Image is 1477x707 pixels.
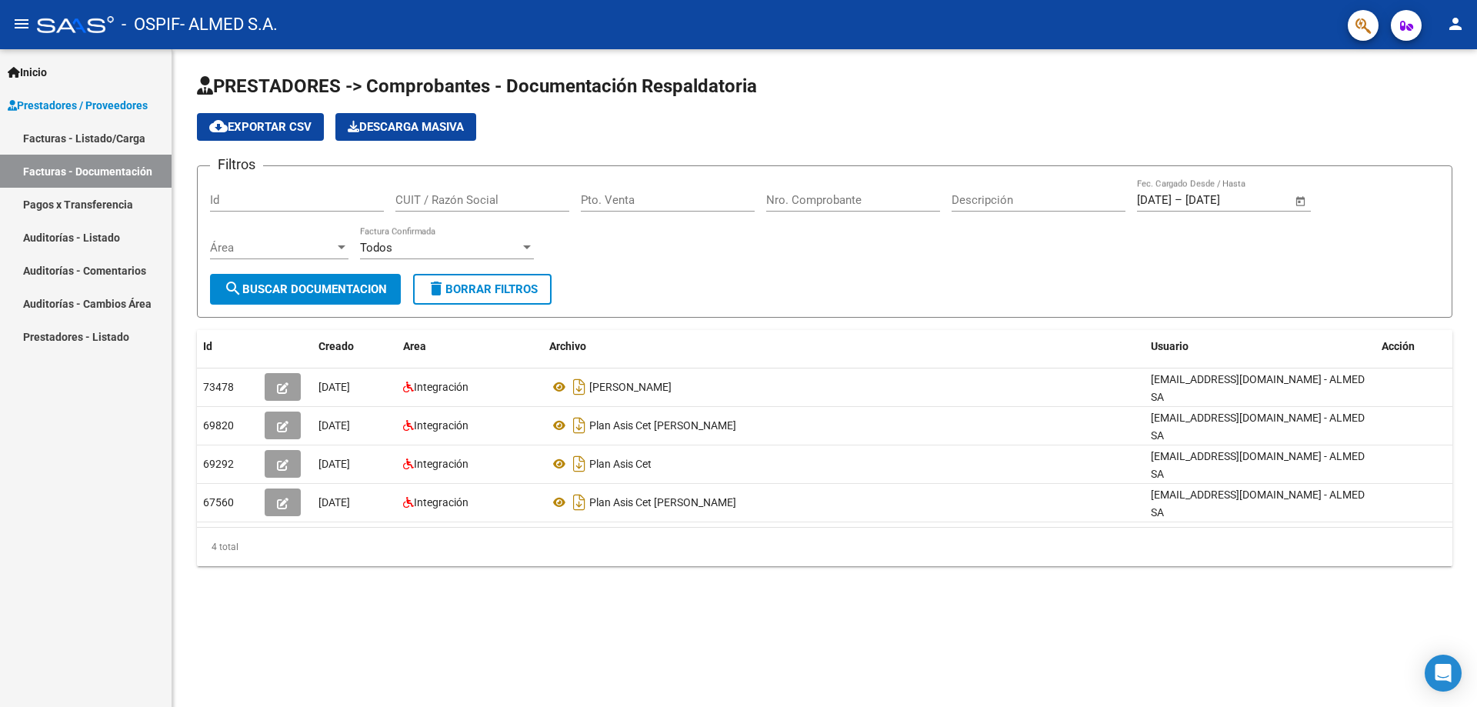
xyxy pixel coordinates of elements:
[360,241,392,255] span: Todos
[209,117,228,135] mat-icon: cloud_download
[569,375,589,399] i: Descargar documento
[210,154,263,175] h3: Filtros
[589,381,672,393] span: [PERSON_NAME]
[569,413,589,438] i: Descargar documento
[318,419,350,432] span: [DATE]
[210,241,335,255] span: Área
[197,75,757,97] span: PRESTADORES -> Comprobantes - Documentación Respaldatoria
[224,282,387,296] span: Buscar Documentacion
[1151,340,1189,352] span: Usuario
[348,120,464,134] span: Descarga Masiva
[203,496,234,509] span: 67560
[1175,193,1182,207] span: –
[8,64,47,81] span: Inicio
[1137,193,1172,207] input: Fecha inicio
[224,279,242,298] mat-icon: search
[209,120,312,134] span: Exportar CSV
[403,340,426,352] span: Area
[312,330,397,363] datatable-header-cell: Creado
[1446,15,1465,33] mat-icon: person
[589,419,736,432] span: Plan Asis Cet [PERSON_NAME]
[569,452,589,476] i: Descargar documento
[197,330,258,363] datatable-header-cell: Id
[203,419,234,432] span: 69820
[8,97,148,114] span: Prestadores / Proveedores
[203,340,212,352] span: Id
[1145,330,1375,363] datatable-header-cell: Usuario
[414,458,468,470] span: Integración
[335,113,476,141] app-download-masive: Descarga masiva de comprobantes (adjuntos)
[413,274,552,305] button: Borrar Filtros
[203,458,234,470] span: 69292
[1375,330,1452,363] datatable-header-cell: Acción
[203,381,234,393] span: 73478
[543,330,1145,363] datatable-header-cell: Archivo
[1151,489,1365,519] span: [EMAIL_ADDRESS][DOMAIN_NAME] - ALMED SA
[197,113,324,141] button: Exportar CSV
[335,113,476,141] button: Descarga Masiva
[1151,412,1365,442] span: [EMAIL_ADDRESS][DOMAIN_NAME] - ALMED SA
[1185,193,1260,207] input: Fecha fin
[318,340,354,352] span: Creado
[12,15,31,33] mat-icon: menu
[589,458,652,470] span: Plan Asis Cet
[569,490,589,515] i: Descargar documento
[1425,655,1462,692] div: Open Intercom Messenger
[180,8,278,42] span: - ALMED S.A.
[1382,340,1415,352] span: Acción
[197,528,1452,566] div: 4 total
[1151,450,1365,480] span: [EMAIL_ADDRESS][DOMAIN_NAME] - ALMED SA
[210,274,401,305] button: Buscar Documentacion
[414,419,468,432] span: Integración
[1292,192,1310,210] button: Open calendar
[414,496,468,509] span: Integración
[589,496,736,509] span: Plan Asis Cet [PERSON_NAME]
[318,381,350,393] span: [DATE]
[318,458,350,470] span: [DATE]
[414,381,468,393] span: Integración
[1151,373,1365,403] span: [EMAIL_ADDRESS][DOMAIN_NAME] - ALMED SA
[427,279,445,298] mat-icon: delete
[549,340,586,352] span: Archivo
[397,330,543,363] datatable-header-cell: Area
[318,496,350,509] span: [DATE]
[122,8,180,42] span: - OSPIF
[427,282,538,296] span: Borrar Filtros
